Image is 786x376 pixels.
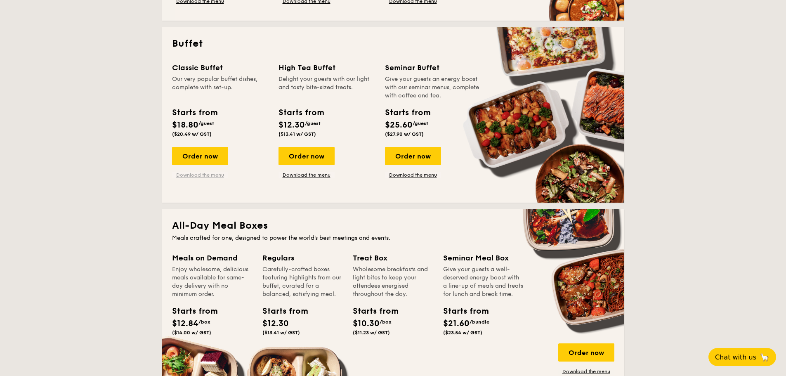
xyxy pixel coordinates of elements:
div: Starts from [443,305,480,317]
h2: Buffet [172,37,614,50]
a: Download the menu [558,368,614,375]
div: Starts from [262,305,300,317]
div: Delight your guests with our light and tasty bite-sized treats. [279,75,375,100]
div: Meals on Demand [172,252,253,264]
span: $12.84 [172,319,198,329]
span: $25.60 [385,120,413,130]
span: Chat with us [715,353,756,361]
span: /box [380,319,392,325]
div: Seminar Meal Box [443,252,524,264]
div: Give your guests an energy boost with our seminar menus, complete with coffee and tea. [385,75,482,100]
div: Give your guests a well-deserved energy boost with a line-up of meals and treats for lunch and br... [443,265,524,298]
span: ($13.41 w/ GST) [262,330,300,336]
span: ($11.23 w/ GST) [353,330,390,336]
span: ($14.00 w/ GST) [172,330,211,336]
span: /guest [198,121,214,126]
div: High Tea Buffet [279,62,375,73]
a: Download the menu [172,172,228,178]
span: ($20.49 w/ GST) [172,131,212,137]
div: Classic Buffet [172,62,269,73]
span: 🦙 [760,352,769,362]
span: ($23.54 w/ GST) [443,330,482,336]
div: Order now [172,147,228,165]
span: $12.30 [262,319,289,329]
div: Enjoy wholesome, delicious meals available for same-day delivery with no minimum order. [172,265,253,298]
span: $10.30 [353,319,380,329]
a: Download the menu [279,172,335,178]
h2: All-Day Meal Boxes [172,219,614,232]
div: Carefully-crafted boxes featuring highlights from our buffet, curated for a balanced, satisfying ... [262,265,343,298]
span: /guest [413,121,428,126]
button: Chat with us🦙 [708,348,776,366]
div: Our very popular buffet dishes, complete with set-up. [172,75,269,100]
div: Wholesome breakfasts and light bites to keep your attendees energised throughout the day. [353,265,433,298]
span: $18.80 [172,120,198,130]
div: Seminar Buffet [385,62,482,73]
div: Order now [558,343,614,362]
div: Regulars [262,252,343,264]
span: ($27.90 w/ GST) [385,131,424,137]
div: Starts from [279,106,323,119]
div: Order now [385,147,441,165]
div: Starts from [172,305,209,317]
span: ($13.41 w/ GST) [279,131,316,137]
div: Meals crafted for one, designed to power the world's best meetings and events. [172,234,614,242]
span: /bundle [470,319,489,325]
div: Starts from [353,305,390,317]
span: $12.30 [279,120,305,130]
span: /box [198,319,210,325]
div: Starts from [172,106,217,119]
span: /guest [305,121,321,126]
div: Starts from [385,106,430,119]
div: Order now [279,147,335,165]
a: Download the menu [385,172,441,178]
span: $21.60 [443,319,470,329]
div: Treat Box [353,252,433,264]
